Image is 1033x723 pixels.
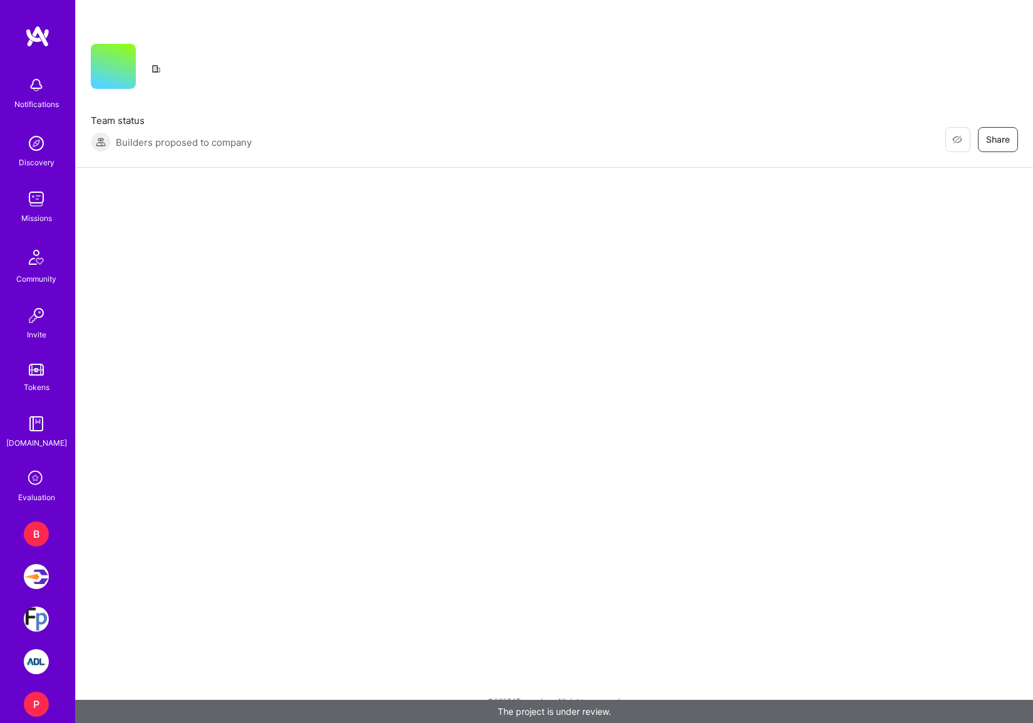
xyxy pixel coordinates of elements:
[24,649,49,674] img: ADL: Technology Modernization Sprint 1
[18,491,55,504] div: Evaluation
[21,649,52,674] a: ADL: Technology Modernization Sprint 1
[21,607,52,632] a: Franklin Park: Software Leader for Leading Investment Management Firm
[27,328,46,341] div: Invite
[6,436,67,449] div: [DOMAIN_NAME]
[91,114,252,127] span: Team status
[21,521,52,546] a: B
[24,131,49,156] img: discovery
[24,381,49,394] div: Tokens
[24,692,49,717] div: P
[24,187,49,212] img: teamwork
[21,692,52,717] a: P
[75,700,1033,723] div: The project is under review.
[21,564,52,589] a: Velocity: Enabling Developers Create Isolated Environments, Easily.
[16,272,56,285] div: Community
[24,607,49,632] img: Franklin Park: Software Leader for Leading Investment Management Firm
[151,64,161,74] i: icon CompanyGray
[14,98,59,111] div: Notifications
[25,25,50,48] img: logo
[24,564,49,589] img: Velocity: Enabling Developers Create Isolated Environments, Easily.
[91,132,111,152] img: Builders proposed to company
[29,364,44,376] img: tokens
[24,467,48,491] i: icon SelectionTeam
[978,127,1018,152] button: Share
[24,73,49,98] img: bell
[21,212,52,225] div: Missions
[116,136,252,149] span: Builders proposed to company
[21,242,51,272] img: Community
[19,156,54,169] div: Discovery
[952,135,962,145] i: icon EyeClosed
[24,521,49,546] div: B
[24,411,49,436] img: guide book
[986,133,1010,146] span: Share
[24,303,49,328] img: Invite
